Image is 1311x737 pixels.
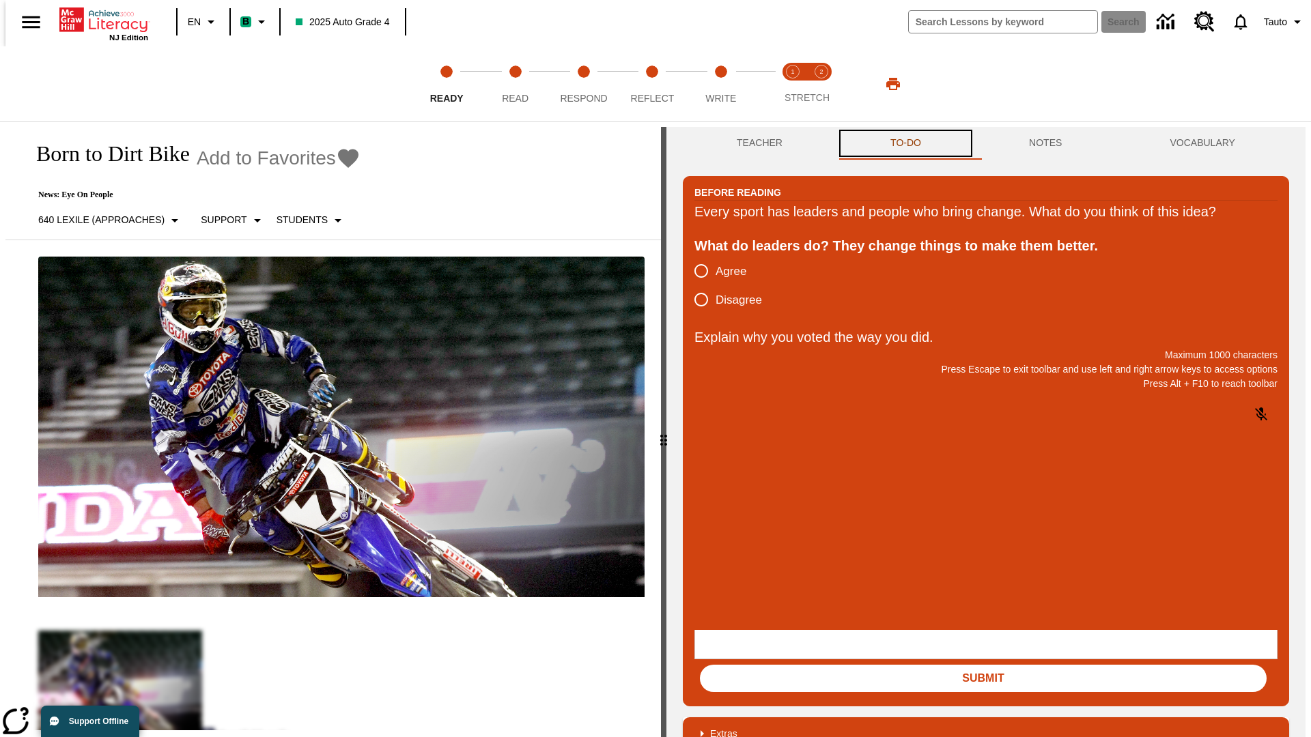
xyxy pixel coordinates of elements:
span: 2025 Auto Grade 4 [296,15,390,29]
img: Motocross racer James Stewart flies through the air on his dirt bike. [38,257,645,598]
button: Click to activate and allow voice recognition [1245,398,1278,431]
p: 640 Lexile (Approaches) [38,213,165,227]
button: Read step 2 of 5 [475,46,554,121]
span: Tauto [1264,15,1287,29]
a: Data Center [1148,3,1186,41]
span: Respond [560,93,607,104]
body: Explain why you voted the way you did. Maximum 1000 characters Press Alt + F10 to reach toolbar P... [5,11,199,23]
span: Write [705,93,736,104]
button: Ready step 1 of 5 [407,46,486,121]
div: Instructional Panel Tabs [683,127,1289,160]
span: Agree [716,263,746,280]
button: Open side menu [11,2,51,42]
button: Select Lexile, 640 Lexile (Approaches) [33,208,188,233]
div: poll [694,257,773,314]
button: Stretch Read step 1 of 2 [773,46,813,121]
p: News: Eye On People [22,190,361,200]
a: Notifications [1223,4,1258,40]
button: Language: EN, Select a language [182,10,225,34]
span: Add to Favorites [197,147,336,169]
button: Print [871,72,915,96]
p: Support [201,213,246,227]
span: Ready [430,93,464,104]
button: Scaffolds, Support [195,208,270,233]
button: Submit [700,665,1267,692]
div: What do leaders do? They change things to make them better. [694,235,1278,257]
span: Support Offline [69,717,128,726]
p: Press Escape to exit toolbar and use left and right arrow keys to access options [694,362,1278,377]
div: Press Enter or Spacebar and then press right and left arrow keys to move the slider [661,127,666,737]
button: Respond step 3 of 5 [544,46,623,121]
text: 2 [819,68,823,75]
div: Every sport has leaders and people who bring change. What do you think of this idea? [694,201,1278,222]
a: Resource Center, Will open in new tab [1186,3,1223,40]
button: Add to Favorites - Born to Dirt Bike [197,146,361,170]
span: Read [502,93,528,104]
button: Boost Class color is mint green. Change class color [235,10,275,34]
span: B [242,13,249,30]
input: search field [909,11,1097,33]
span: Disagree [716,291,762,309]
h2: Before Reading [694,185,781,200]
p: Explain why you voted the way you did. [694,326,1278,348]
div: activity [666,127,1306,737]
p: Students [277,213,328,227]
button: Support Offline [41,706,139,737]
button: Teacher [683,127,836,160]
button: Profile/Settings [1258,10,1311,34]
button: Write step 5 of 5 [681,46,761,121]
span: STRETCH [785,92,830,103]
div: Home [59,5,148,42]
button: Select Student [271,208,352,233]
button: NOTES [975,127,1116,160]
span: NJ Edition [109,33,148,42]
p: Press Alt + F10 to reach toolbar [694,377,1278,391]
button: Stretch Respond step 2 of 2 [802,46,841,121]
h1: Born to Dirt Bike [22,141,190,167]
span: EN [188,15,201,29]
button: TO-DO [836,127,975,160]
div: reading [5,127,661,730]
p: Maximum 1000 characters [694,348,1278,362]
button: Reflect step 4 of 5 [612,46,692,121]
button: VOCABULARY [1116,127,1289,160]
text: 1 [791,68,794,75]
span: Reflect [631,93,675,104]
